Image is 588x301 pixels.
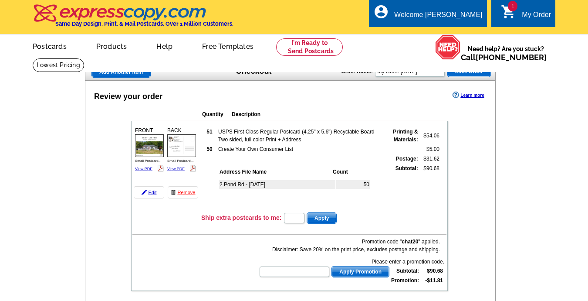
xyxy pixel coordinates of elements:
span: Call [461,53,547,62]
div: BACK [166,125,197,174]
span: Small Postcard... [167,159,193,163]
div: Review your order [94,91,162,103]
div: Please enter a promotion code. [259,258,444,266]
td: 2 Pond Rd - [DATE] [219,180,335,189]
strong: Promotion: [391,277,419,284]
a: View PDF [135,167,152,171]
span: Small Postcard... [135,159,161,163]
a: Remove [168,186,198,198]
a: Free Templates [188,35,267,56]
i: shopping_cart [501,4,517,20]
span: Add Another Item [92,67,150,77]
div: Welcome [PERSON_NAME] [394,11,482,23]
td: USPS First Class Regular Postcard (4.25" x 5.6") Recyclable Board Two sided, full color Print + A... [218,127,382,144]
strong: Subtotal: [396,268,419,274]
div: My Order [522,11,551,23]
img: help [435,34,461,60]
img: small-thumb.jpg [135,134,164,157]
th: Description [231,110,391,119]
div: Promotion code " " applied. Disclaimer: Save 20% on the print price, excludes postage and shipping. [259,238,440,253]
th: Count [332,168,370,176]
a: View PDF [167,167,185,171]
button: Apply [307,212,337,224]
span: 1 [508,1,517,11]
button: Apply Promotion [331,266,389,277]
td: 50 [336,180,370,189]
a: [PHONE_NUMBER] [476,53,547,62]
strong: Subtotal: [395,165,418,171]
iframe: LiveChat chat widget [414,98,588,301]
a: Products [82,35,141,56]
a: Learn more [453,92,484,99]
span: Apply Promotion [332,267,389,277]
span: Need help? Are you stuck? [461,44,551,62]
strong: 51 [206,129,212,135]
span: Apply [307,213,336,223]
td: Create Your Own Consumer List [218,145,382,154]
strong: 50 [206,146,212,152]
img: pdf_logo.png [157,165,164,171]
img: trashcan-icon.gif [171,190,176,195]
i: account_circle [373,4,389,20]
img: pdf_logo.png [189,165,196,171]
a: Postcards [19,35,81,56]
a: Edit [134,186,164,198]
a: Help [142,35,186,56]
a: 1 shopping_cart My Order [501,10,551,21]
a: Add Another Item [91,66,151,78]
h3: Ship extra postcards to me: [201,214,281,222]
a: Same Day Design, Print, & Mail Postcards. Over 1 Million Customers. [33,10,233,27]
div: FRONT [134,125,165,174]
h4: Same Day Design, Print, & Mail Postcards. Over 1 Million Customers. [55,21,233,27]
th: Quantity [202,110,230,119]
strong: Postage: [396,156,418,162]
img: pencil-icon.gif [142,190,147,195]
b: chat20 [402,239,418,245]
img: small-thumb.jpg [167,134,196,157]
strong: Printing & Materials: [393,129,418,143]
th: Address File Name [219,168,331,176]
